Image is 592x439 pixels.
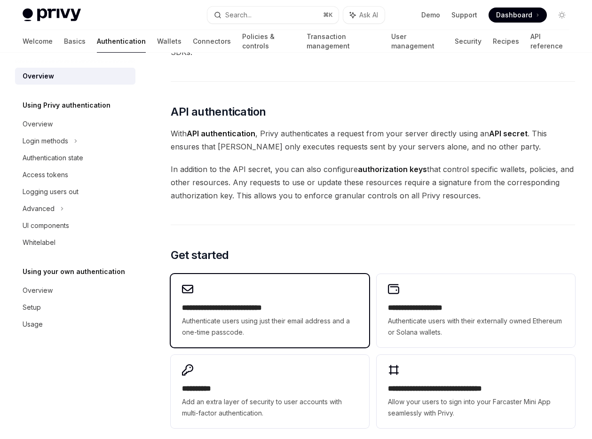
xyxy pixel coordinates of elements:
div: Advanced [23,203,55,214]
div: Whitelabel [23,237,55,248]
a: Overview [15,68,135,85]
a: UI components [15,217,135,234]
strong: API authentication [187,129,255,138]
span: Dashboard [496,10,532,20]
a: Logging users out [15,183,135,200]
div: Overview [23,285,53,296]
span: Get started [171,248,229,263]
a: Setup [15,299,135,316]
a: Demo [421,10,440,20]
a: Transaction management [307,30,380,53]
div: Access tokens [23,169,68,180]
strong: API secret [489,129,528,138]
a: Access tokens [15,166,135,183]
a: User management [391,30,443,53]
button: Toggle dark mode [554,8,569,23]
span: Add an extra layer of security to user accounts with multi-factor authentication. [182,396,358,419]
a: Connectors [193,30,231,53]
a: **** **** **** ****Authenticate users with their externally owned Ethereum or Solana wallets. [377,274,575,347]
div: UI components [23,220,69,231]
strong: authorization keys [358,165,427,174]
a: Basics [64,30,86,53]
a: Recipes [493,30,519,53]
span: ⌘ K [323,11,333,19]
button: Ask AI [343,7,385,24]
div: Logging users out [23,186,79,197]
a: Overview [15,282,135,299]
span: Ask AI [359,10,378,20]
h5: Using Privy authentication [23,100,111,111]
img: light logo [23,8,81,22]
span: API authentication [171,104,266,119]
div: Usage [23,319,43,330]
a: Welcome [23,30,53,53]
a: Overview [15,116,135,133]
h5: Using your own authentication [23,266,125,277]
a: API reference [530,30,569,53]
div: Login methods [23,135,68,147]
span: Authenticate users with their externally owned Ethereum or Solana wallets. [388,315,564,338]
div: Overview [23,71,54,82]
a: Policies & controls [242,30,295,53]
a: Authentication state [15,149,135,166]
a: Wallets [157,30,182,53]
a: Dashboard [489,8,547,23]
span: Allow your users to sign into your Farcaster Mini App seamlessly with Privy. [388,396,564,419]
div: Setup [23,302,41,313]
div: Authentication state [23,152,83,164]
a: **** *****Add an extra layer of security to user accounts with multi-factor authentication. [171,355,369,428]
a: Authentication [97,30,146,53]
a: Support [451,10,477,20]
div: Overview [23,118,53,130]
button: Search...⌘K [207,7,339,24]
span: With , Privy authenticates a request from your server directly using an . This ensures that [PERS... [171,127,575,153]
a: Security [455,30,481,53]
div: Search... [225,9,252,21]
span: Authenticate users using just their email address and a one-time passcode. [182,315,358,338]
a: Usage [15,316,135,333]
span: In addition to the API secret, you can also configure that control specific wallets, policies, an... [171,163,575,202]
a: Whitelabel [15,234,135,251]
